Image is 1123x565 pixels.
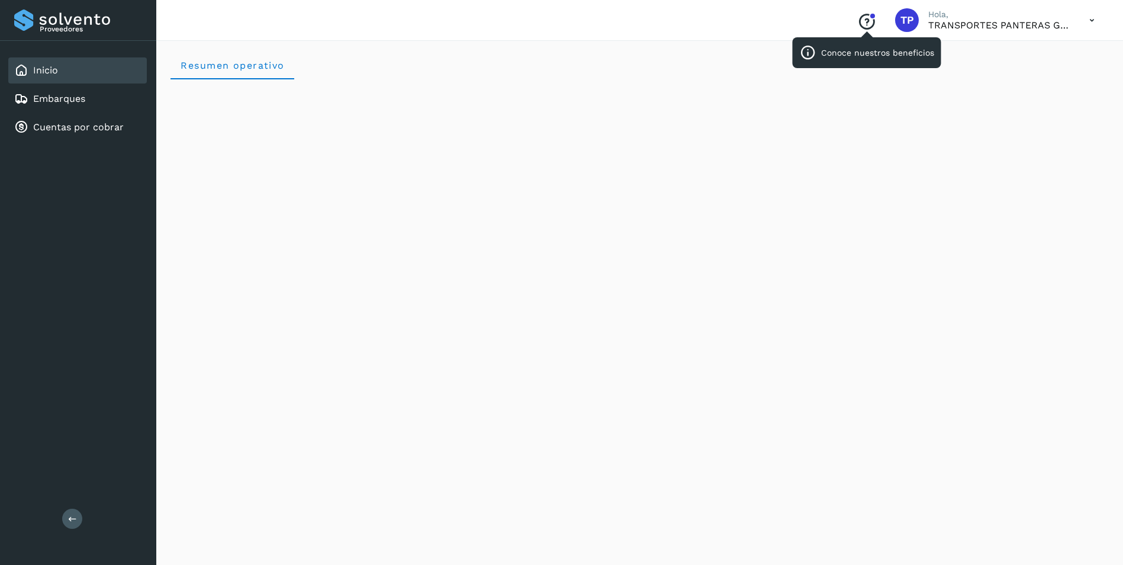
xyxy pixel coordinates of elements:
[180,60,285,71] span: Resumen operativo
[33,93,85,104] a: Embarques
[928,20,1070,31] p: TRANSPORTES PANTERAS GAPO S.A. DE C.V.
[821,48,934,58] p: Conoce nuestros beneficios
[928,9,1070,20] p: Hola,
[33,65,58,76] a: Inicio
[857,23,876,32] a: Conoce nuestros beneficios
[8,114,147,140] div: Cuentas por cobrar
[40,25,142,33] p: Proveedores
[33,121,124,133] a: Cuentas por cobrar
[8,57,147,84] div: Inicio
[8,86,147,112] div: Embarques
